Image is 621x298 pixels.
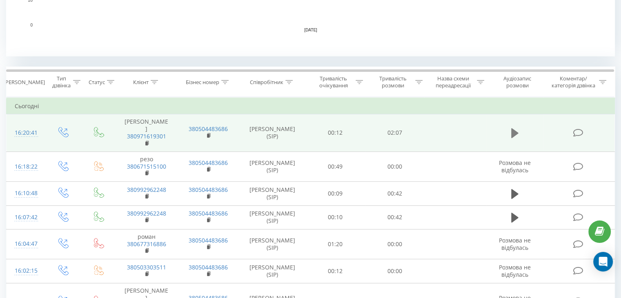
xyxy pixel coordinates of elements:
td: 00:12 [306,259,365,283]
a: 380503303511 [127,263,166,271]
a: 380504483686 [189,125,228,133]
td: 02:07 [365,114,424,152]
td: 00:00 [365,259,424,283]
div: 16:07:42 [15,209,36,225]
a: 380677316886 [127,240,166,248]
div: Тривалість очікування [313,75,354,89]
div: Співробітник [250,79,283,86]
a: 380504483686 [189,159,228,167]
a: 380992962248 [127,209,166,217]
text: [DATE] [304,28,317,32]
td: 00:42 [365,205,424,229]
div: Клієнт [133,79,149,86]
div: [PERSON_NAME] [4,79,45,86]
td: Сьогодні [7,98,615,114]
a: 380504483686 [189,209,228,217]
td: [PERSON_NAME] [116,114,177,152]
td: [PERSON_NAME] (SIP) [239,259,306,283]
span: Розмова не відбулась [499,159,531,174]
td: 00:49 [306,151,365,182]
td: 00:12 [306,114,365,152]
div: Коментар/категорія дзвінка [549,75,597,89]
td: [PERSON_NAME] (SIP) [239,114,306,152]
a: 380992962248 [127,186,166,193]
a: 380971619301 [127,132,166,140]
a: 380504483686 [189,186,228,193]
div: 16:04:47 [15,236,36,252]
div: Open Intercom Messenger [593,252,613,271]
div: Статус [89,79,105,86]
div: Тривалість розмови [372,75,413,89]
div: Бізнес номер [186,79,219,86]
td: 00:10 [306,205,365,229]
td: [PERSON_NAME] (SIP) [239,151,306,182]
text: 0 [30,23,33,27]
span: Розмова не відбулась [499,236,531,251]
td: роман [116,229,177,259]
td: резо [116,151,177,182]
td: 01:20 [306,229,365,259]
a: 380504483686 [189,236,228,244]
div: 16:10:48 [15,185,36,201]
a: 380504483686 [189,263,228,271]
td: [PERSON_NAME] (SIP) [239,229,306,259]
td: 00:00 [365,151,424,182]
td: 00:09 [306,182,365,205]
a: 380671515100 [127,162,166,170]
span: Розмова не відбулась [499,263,531,278]
div: 16:02:15 [15,263,36,279]
div: 16:20:41 [15,125,36,141]
div: Аудіозапис розмови [494,75,541,89]
div: Тип дзвінка [51,75,71,89]
td: [PERSON_NAME] (SIP) [239,182,306,205]
div: Назва схеми переадресації [432,75,475,89]
div: 16:18:22 [15,159,36,175]
td: 00:00 [365,229,424,259]
td: 00:42 [365,182,424,205]
td: [PERSON_NAME] (SIP) [239,205,306,229]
